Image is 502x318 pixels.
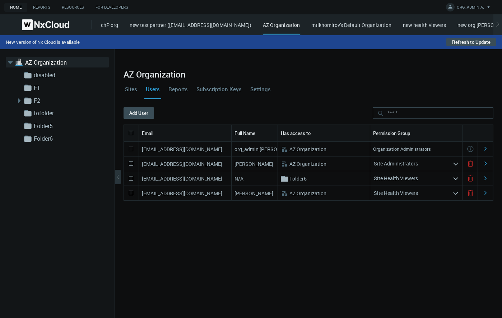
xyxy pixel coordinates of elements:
div: AZ Organization [263,21,300,35]
nx-search-highlight: Folder6 [289,175,307,182]
a: F1 [34,84,106,92]
nx-search-highlight: [PERSON_NAME] [234,190,273,197]
button: Add User [124,107,154,119]
a: Folder6 [34,134,106,143]
a: Sites [124,79,139,99]
img: Nx Cloud logo [22,19,69,30]
a: chP org [101,22,118,28]
nx-search-highlight: [EMAIL_ADDRESS][DOMAIN_NAME] [142,175,222,182]
nx-search-highlight: Site Health Viewers [374,175,418,182]
a: Subscription Keys [195,79,243,99]
nx-search-highlight: Site Administrators [374,160,418,167]
a: disabled [34,71,106,79]
nx-search-highlight: [EMAIL_ADDRESS][DOMAIN_NAME] [142,146,222,153]
nx-search-highlight: AZ Organization [289,146,326,153]
a: For Developers [90,3,134,12]
a: Settings [249,79,272,99]
nx-search-highlight: Site Health Viewers [374,190,418,196]
nx-search-highlight: [EMAIL_ADDRESS][DOMAIN_NAME] [142,160,222,167]
a: Resources [56,3,90,12]
a: fofolder [34,109,106,117]
nx-search-highlight: [PERSON_NAME] [234,160,273,167]
a: Folder5 [34,122,106,130]
nx-search-highlight: org_admin [PERSON_NAME] [234,146,298,153]
a: mtikhomirov's Default Organization [311,22,391,28]
a: new health viewers [403,22,446,28]
button: Refresh to Update [446,38,496,46]
a: Reports [27,3,56,12]
a: Reports [167,79,189,99]
nx-search-highlight: [EMAIL_ADDRESS][DOMAIN_NAME] [142,190,222,197]
nx-search-highlight: AZ Organization [289,190,326,197]
nx-search-highlight: AZ Organization [289,160,326,167]
a: new test partner ([EMAIL_ADDRESS][DOMAIN_NAME]) [130,22,251,28]
a: AZ Organization [25,58,97,67]
div: New version of Nx Cloud is available [6,39,300,45]
nx-search-highlight: Organization Administrators [373,146,431,152]
a: Home [4,3,27,12]
a: F2 [34,96,106,105]
nx-search-highlight: N/A [234,175,243,182]
a: Users [144,79,161,99]
span: ORG_ADMIN A. [457,4,484,13]
h2: AZ Organization [124,69,493,79]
